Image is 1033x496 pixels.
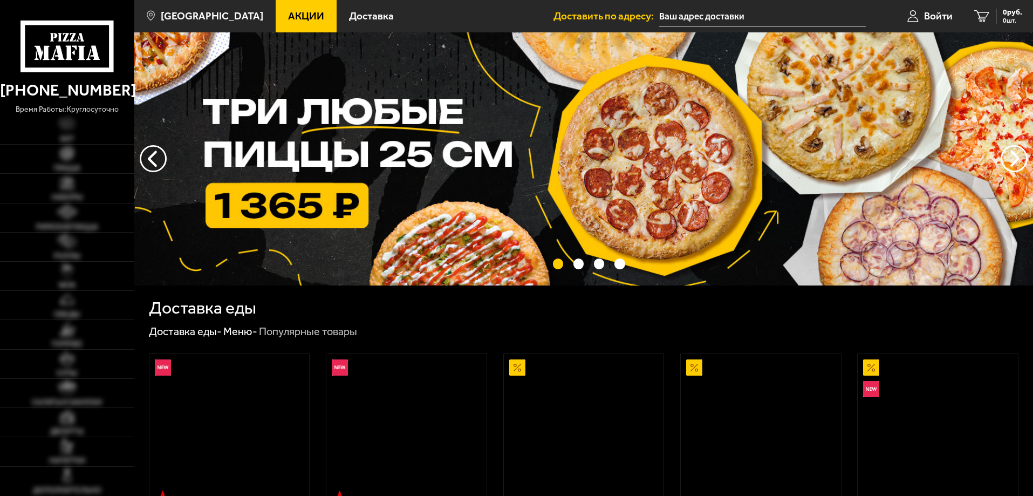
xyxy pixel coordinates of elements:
span: Доставка [349,11,394,21]
h1: Доставка еды [149,300,256,317]
span: Обеды [54,311,80,318]
span: Пицца [54,165,80,172]
input: Ваш адрес доставки [659,6,866,26]
a: Меню- [223,325,257,338]
img: Акционный [863,359,879,376]
span: Дополнительно [33,487,101,494]
button: предыдущий [1001,145,1028,172]
img: Новинка [863,381,879,397]
img: Новинка [332,359,348,376]
span: Хит [60,135,74,143]
div: Популярные товары [259,325,357,339]
span: Напитки [49,457,85,465]
img: Акционный [686,359,702,376]
span: Войти [924,11,953,21]
img: Акционный [509,359,525,376]
button: точки переключения [594,259,604,269]
span: Десерты [50,428,84,436]
span: Акции [288,11,324,21]
button: точки переключения [614,259,625,269]
img: Новинка [155,359,171,376]
button: следующий [140,145,167,172]
span: Салаты и закуски [32,399,102,406]
button: точки переключения [553,259,563,269]
span: WOK [59,282,76,289]
span: [GEOGRAPHIC_DATA] [161,11,263,21]
button: точки переключения [573,259,584,269]
span: 0 шт. [1003,17,1022,24]
span: Доставить по адресу: [553,11,659,21]
span: Супы [57,370,77,377]
span: Горячее [52,341,83,348]
span: 0 руб. [1003,9,1022,16]
span: Римская пицца [36,223,98,231]
span: Наборы [52,194,83,201]
a: Доставка еды- [149,325,222,338]
span: Роллы [54,253,80,260]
